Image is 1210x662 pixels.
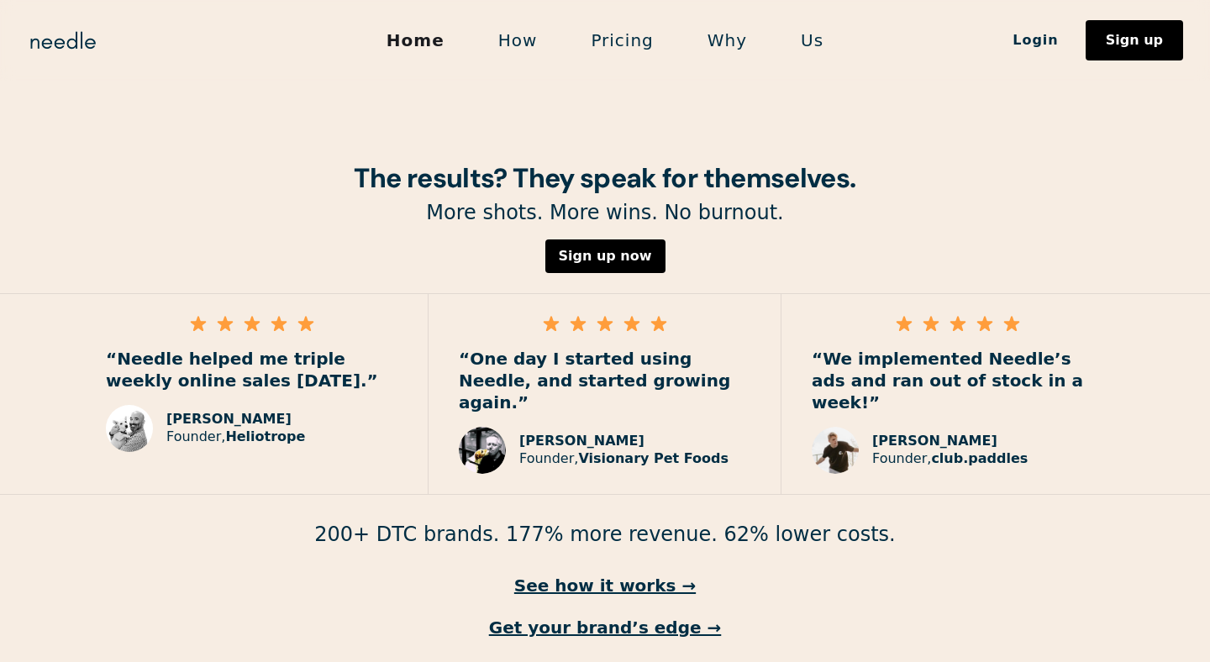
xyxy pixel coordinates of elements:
a: Pricing [564,23,680,58]
strong: Heliotrope [225,428,305,444]
a: Sign up now [545,239,665,273]
a: Home [360,23,471,58]
strong: The results? They speak for themselves. [354,160,855,196]
strong: [PERSON_NAME] [519,433,644,449]
strong: [PERSON_NAME] [166,411,292,427]
div: Sign up [1106,34,1163,47]
p: Founder, [872,450,1028,468]
p: “One day I started using Needle, and started growing again.” [459,348,750,413]
a: Why [681,23,774,58]
a: Sign up [1086,20,1183,60]
a: How [471,23,565,58]
div: Sign up now [559,250,652,263]
strong: Visionary Pet Foods [578,450,729,466]
p: Founder, [519,450,729,468]
p: Founder, [166,428,305,446]
a: Us [774,23,850,58]
p: “Needle helped me triple weekly online sales [DATE].” [106,348,397,391]
strong: club.paddles [931,450,1028,466]
strong: [PERSON_NAME] [872,433,997,449]
p: “We implemented Needle’s ads and ran out of stock in a week!” [812,348,1104,413]
a: Login [986,26,1086,55]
